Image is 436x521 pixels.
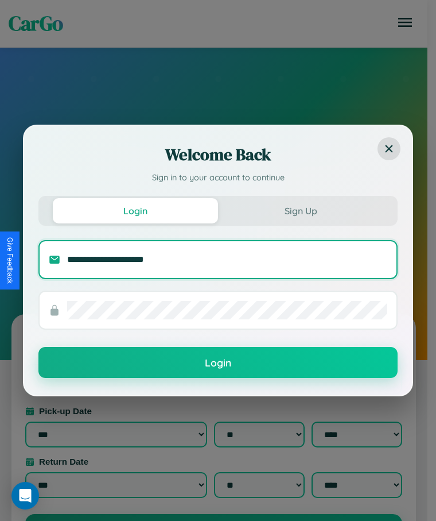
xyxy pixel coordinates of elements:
button: Sign Up [218,198,383,223]
p: Sign in to your account to continue [38,172,398,184]
h2: Welcome Back [38,143,398,166]
div: Give Feedback [6,237,14,284]
button: Login [53,198,218,223]
button: Login [38,347,398,378]
div: Open Intercom Messenger [11,482,39,510]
